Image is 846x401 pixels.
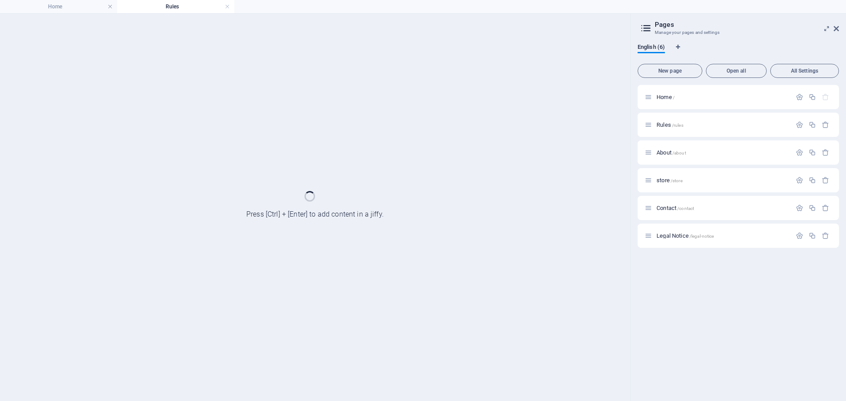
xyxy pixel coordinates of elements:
[796,204,803,212] div: Settings
[822,177,829,184] div: Remove
[654,150,791,155] div: About/about
[657,94,675,100] span: Click to open page
[654,177,791,183] div: store/store
[796,177,803,184] div: Settings
[672,151,686,155] span: /about
[657,232,714,239] span: Click to open page
[796,232,803,239] div: Settings
[657,121,683,128] span: Click to open page
[655,29,821,37] h3: Manage your pages and settings
[642,68,698,74] span: New page
[822,204,829,212] div: Remove
[657,205,694,211] span: Click to open page
[774,68,835,74] span: All Settings
[677,206,694,211] span: /contact
[796,121,803,129] div: Settings
[117,2,234,11] h4: Rules
[655,21,839,29] h2: Pages
[809,121,816,129] div: Duplicate
[822,121,829,129] div: Remove
[671,178,683,183] span: /store
[809,232,816,239] div: Duplicate
[638,44,839,60] div: Language Tabs
[654,233,791,239] div: Legal Notice/legal-notice
[690,234,714,239] span: /legal-notice
[796,93,803,101] div: Settings
[672,123,683,128] span: /rules
[638,42,665,54] span: English (6)
[654,94,791,100] div: Home/
[673,95,675,100] span: /
[822,149,829,156] div: Remove
[710,68,763,74] span: Open all
[822,232,829,239] div: Remove
[654,205,791,211] div: Contact/contact
[796,149,803,156] div: Settings
[822,93,829,101] div: The startpage cannot be deleted
[809,149,816,156] div: Duplicate
[809,204,816,212] div: Duplicate
[654,122,791,128] div: Rules/rules
[657,177,683,184] span: Click to open page
[638,64,702,78] button: New page
[706,64,767,78] button: Open all
[809,177,816,184] div: Duplicate
[809,93,816,101] div: Duplicate
[770,64,839,78] button: All Settings
[657,149,686,156] span: Click to open page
